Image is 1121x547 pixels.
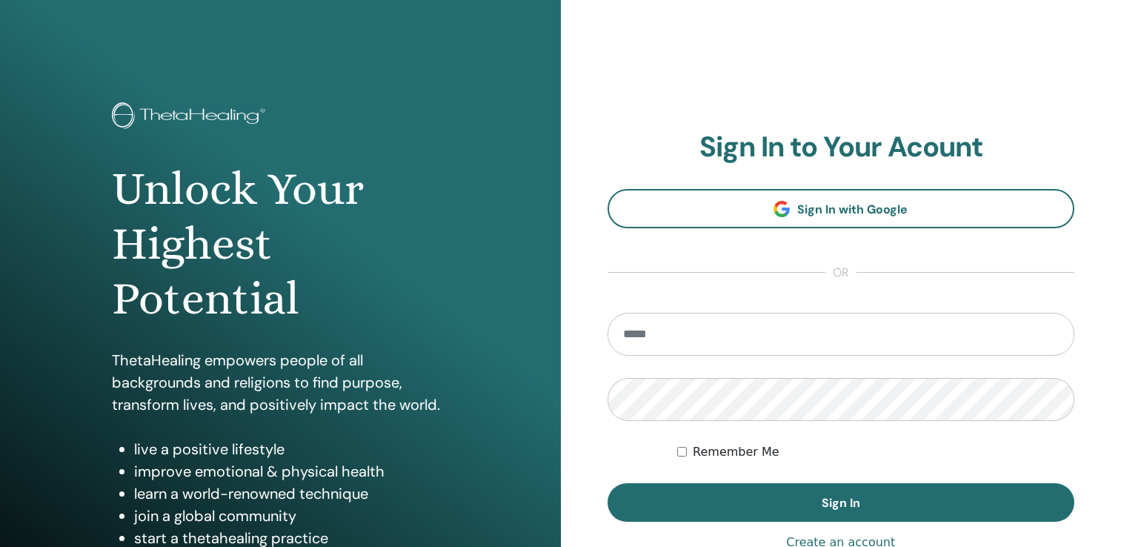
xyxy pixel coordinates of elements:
[112,349,448,416] p: ThetaHealing empowers people of all backgrounds and religions to find purpose, transform lives, a...
[677,443,1074,461] div: Keep me authenticated indefinitely or until I manually logout
[608,189,1075,228] a: Sign In with Google
[134,438,448,460] li: live a positive lifestyle
[822,495,860,511] span: Sign In
[134,483,448,505] li: learn a world-renowned technique
[608,483,1075,522] button: Sign In
[134,505,448,527] li: join a global community
[693,443,779,461] label: Remember Me
[797,202,908,217] span: Sign In with Google
[825,264,856,282] span: or
[134,460,448,483] li: improve emotional & physical health
[112,162,448,327] h1: Unlock Your Highest Potential
[608,130,1075,165] h2: Sign In to Your Acount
